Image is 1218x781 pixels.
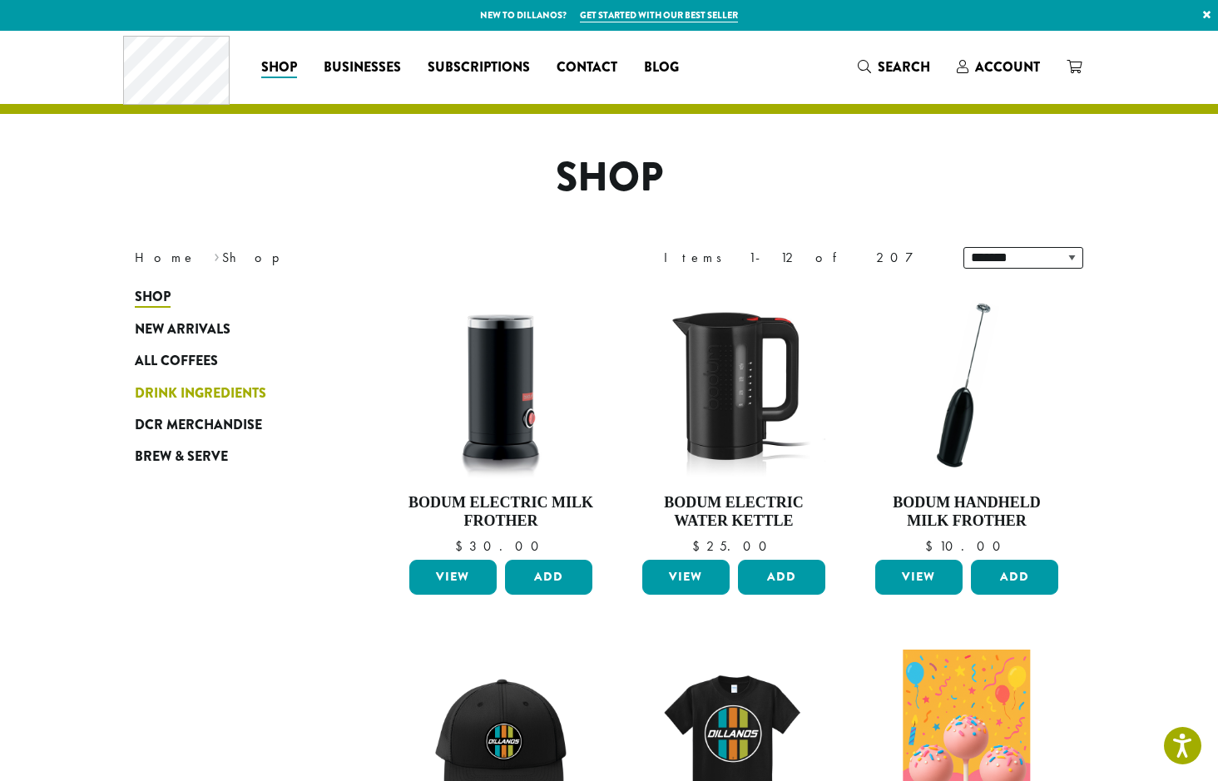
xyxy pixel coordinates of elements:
[871,289,1062,481] img: DP3927.01-002.png
[135,248,584,268] nav: Breadcrumb
[409,560,497,595] a: View
[871,494,1062,530] h4: Bodum Handheld Milk Frother
[261,57,297,78] span: Shop
[644,57,679,78] span: Blog
[638,494,829,530] h4: Bodum Electric Water Kettle
[925,537,1008,555] bdi: 10.00
[692,537,775,555] bdi: 25.00
[135,351,218,372] span: All Coffees
[214,242,220,268] span: ›
[135,345,334,377] a: All Coffees
[405,289,597,481] img: DP3954.01-002.png
[428,57,530,78] span: Subscriptions
[455,537,469,555] span: $
[248,54,310,81] a: Shop
[135,441,334,472] a: Brew & Serve
[638,289,829,553] a: Bodum Electric Water Kettle $25.00
[405,494,597,530] h4: Bodum Electric Milk Frother
[122,154,1096,202] h1: Shop
[580,8,738,22] a: Get started with our best seller
[135,287,171,308] span: Shop
[135,281,334,313] a: Shop
[455,537,547,555] bdi: 30.00
[135,319,230,340] span: New Arrivals
[638,289,829,481] img: DP3955.01.png
[557,57,617,78] span: Contact
[738,560,825,595] button: Add
[925,537,939,555] span: $
[324,57,401,78] span: Businesses
[135,377,334,408] a: Drink Ingredients
[135,447,228,467] span: Brew & Serve
[692,537,706,555] span: $
[135,383,266,404] span: Drink Ingredients
[135,415,262,436] span: DCR Merchandise
[405,289,597,553] a: Bodum Electric Milk Frother $30.00
[971,560,1058,595] button: Add
[871,289,1062,553] a: Bodum Handheld Milk Frother $10.00
[875,560,963,595] a: View
[135,409,334,441] a: DCR Merchandise
[135,314,334,345] a: New Arrivals
[505,560,592,595] button: Add
[975,57,1040,77] span: Account
[844,53,943,81] a: Search
[878,57,930,77] span: Search
[642,560,730,595] a: View
[135,249,196,266] a: Home
[664,248,938,268] div: Items 1-12 of 207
